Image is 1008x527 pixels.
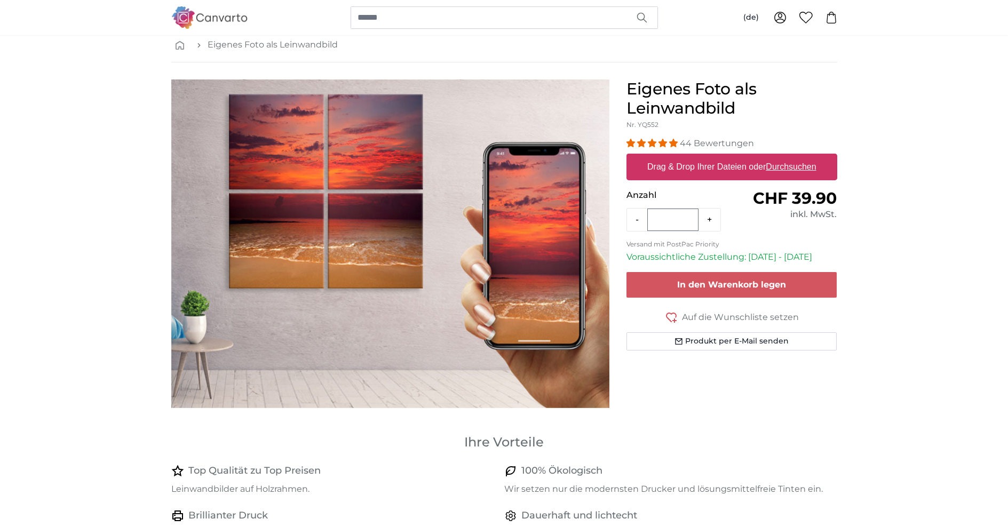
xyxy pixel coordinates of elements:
h4: Top Qualität zu Top Preisen [188,464,321,478]
button: Produkt per E-Mail senden [626,332,837,350]
img: Canvarto [171,6,248,28]
img: personalised-canvas-print [171,79,609,408]
label: Drag & Drop Ihrer Dateien oder [643,156,821,178]
span: 4.93 stars [626,138,680,148]
p: Voraussichtliche Zustellung: [DATE] - [DATE] [626,251,837,263]
u: Durchsuchen [766,162,816,171]
button: + [699,209,720,230]
span: Auf die Wunschliste setzen [682,311,799,324]
span: CHF 39.90 [753,188,837,208]
div: 1 of 1 [171,79,609,408]
div: inkl. MwSt. [732,208,837,221]
button: (de) [735,8,767,27]
button: Auf die Wunschliste setzen [626,310,837,324]
span: Nr. YQ552 [626,121,658,129]
span: 44 Bewertungen [680,138,754,148]
h4: Brillianter Druck [188,508,268,523]
button: - [627,209,647,230]
a: Eigenes Foto als Leinwandbild [208,38,338,51]
p: Anzahl [626,189,732,202]
p: Versand mit PostPac Priority [626,240,837,249]
p: Wir setzen nur die modernsten Drucker und lösungsmittelfreie Tinten ein. [504,483,829,496]
h3: Ihre Vorteile [171,434,837,451]
button: In den Warenkorb legen [626,272,837,298]
span: In den Warenkorb legen [677,280,786,290]
h4: 100% Ökologisch [521,464,602,478]
nav: breadcrumbs [171,28,837,62]
h4: Dauerhaft und lichtecht [521,508,637,523]
p: Leinwandbilder auf Holzrahmen. [171,483,496,496]
h1: Eigenes Foto als Leinwandbild [626,79,837,118]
